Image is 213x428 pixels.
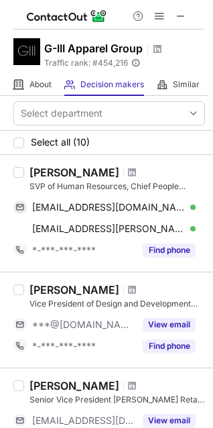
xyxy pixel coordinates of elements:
div: SVP of Human Resources, Chief People Officer [29,180,205,193]
span: Select all (10) [31,137,90,148]
div: [PERSON_NAME] [29,283,119,297]
span: Similar [173,79,200,90]
span: [EMAIL_ADDRESS][PERSON_NAME][DOMAIN_NAME] [32,223,186,235]
div: [PERSON_NAME] [29,379,119,392]
div: Select department [21,107,102,120]
span: Decision makers [80,79,144,90]
div: Senior Vice President [PERSON_NAME] Retail and Head of Real Estate [29,394,205,406]
button: Reveal Button [143,318,196,331]
span: [EMAIL_ADDRESS][DOMAIN_NAME] [32,201,186,213]
img: f615b82078f1635e29ac830f8c2716c0 [13,38,40,65]
span: Traffic rank: # 454,216 [44,58,128,68]
h1: G-III Apparel Group [44,40,143,56]
div: [PERSON_NAME] [29,166,119,179]
button: Reveal Button [143,244,196,257]
button: Reveal Button [143,414,196,427]
span: ***@[DOMAIN_NAME] [32,319,135,331]
span: [EMAIL_ADDRESS][DOMAIN_NAME] [32,415,135,427]
div: Vice President of Design and Development [PERSON_NAME] [PERSON_NAME] and [PERSON_NAME] handbags a... [29,298,205,310]
span: About [29,79,52,90]
button: Reveal Button [143,339,196,353]
img: ContactOut v5.3.10 [27,8,107,24]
